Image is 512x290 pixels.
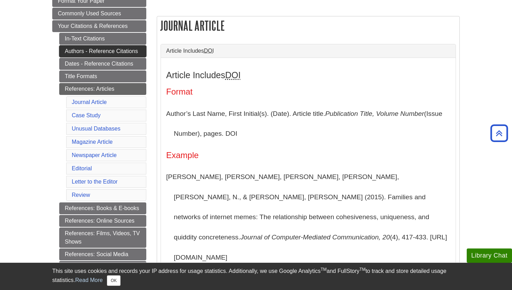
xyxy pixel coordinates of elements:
a: References: Other Sources [59,261,146,273]
a: References: Articles [59,83,146,95]
a: Unusual Databases [72,126,121,132]
a: Title Formats [59,70,146,82]
a: Review [72,192,90,198]
a: Your Citations & References [52,20,146,32]
a: References: Online Sources [59,215,146,227]
p: [PERSON_NAME], [PERSON_NAME], [PERSON_NAME], [PERSON_NAME], [PERSON_NAME], N., & [PERSON_NAME], [... [166,167,450,267]
span: Your Citations & References [58,23,127,29]
i: Journal of Computer-Mediated Communication, 20 [240,233,390,241]
div: This site uses cookies and records your IP address for usage statistics. Additionally, we use Goo... [52,267,460,286]
a: References: Books & E-books [59,202,146,214]
h4: Format [166,87,450,96]
h3: Article Includes [166,70,450,80]
i: Publication Title, Volume Number [325,110,424,117]
a: In-Text Citations [59,33,146,45]
a: Editorial [72,165,92,171]
h4: Example [166,151,450,160]
sup: TM [320,267,326,272]
abbr: Digital Object Identifier. This is the string of numbers associated with a particular article. No... [204,48,214,54]
a: Magazine Article [72,139,113,145]
button: Close [107,275,121,286]
a: Newspaper Article [72,152,117,158]
abbr: Digital Object Identifier. This is the string of numbers associated with a particular article. No... [225,70,241,80]
sup: TM [359,267,365,272]
a: References: Social Media [59,248,146,260]
h2: Journal Article [157,16,459,35]
a: Commonly Used Sources [52,8,146,20]
a: References: Films, Videos, TV Shows [59,228,146,248]
a: Case Study [72,112,101,118]
a: Article IncludesDOI [166,48,450,54]
a: Read More [75,277,103,283]
a: Letter to the Editor [72,179,118,185]
a: Journal Article [72,99,107,105]
a: Back to Top [488,128,510,138]
button: Library Chat [467,248,512,263]
a: Dates - Reference Citations [59,58,146,70]
a: Authors - Reference Citations [59,45,146,57]
span: Commonly Used Sources [58,10,121,16]
p: Author’s Last Name, First Initial(s). (Date). Article title. (Issue Number), pages. DOI [166,104,450,144]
